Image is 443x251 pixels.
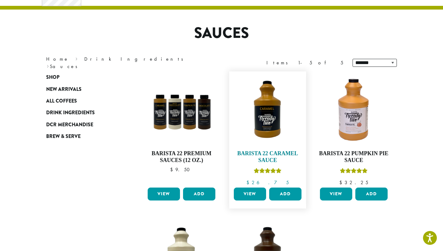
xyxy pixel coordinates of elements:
a: View [234,188,266,200]
bdi: 26.75 [246,179,289,186]
a: Barista 22 Caramel SauceRated 5.00 out of 5 $26.75 [232,75,303,185]
a: Brew & Serve [46,131,120,142]
span: All Coffees [46,97,77,105]
div: Rated 5.00 out of 5 [254,167,281,176]
a: Home [46,56,69,62]
span: $ [246,179,252,186]
h4: Barista 22 Pumpkin Pie Sauce [318,150,389,164]
img: B22-Caramel-Sauce_Stock-e1709240861679.png [232,75,303,145]
a: Drink Ingredients [46,107,120,119]
a: All Coffees [46,95,120,107]
h4: Barista 22 Caramel Sauce [232,150,303,164]
a: Barista 22 Pumpkin Pie SauceRated 5.00 out of 5 $32.25 [318,75,389,185]
bdi: 9.50 [170,166,193,173]
a: DCR Merchandise [46,119,120,131]
button: Add [269,188,301,200]
img: DP3239.64-oz.01.default.png [318,75,389,145]
span: DCR Merchandise [46,121,93,129]
span: $ [170,166,175,173]
span: › [75,53,78,63]
bdi: 32.25 [339,179,368,186]
img: B22SauceSqueeze_All-300x300.png [146,75,217,145]
h1: Sauces [42,24,401,42]
span: › [47,61,49,70]
a: Shop [46,71,120,83]
span: Brew & Serve [46,133,81,140]
a: Drink Ingredients [84,56,187,62]
a: View [320,188,352,200]
a: Barista 22 Premium Sauces (12 oz.) $9.50 [146,75,217,185]
button: Add [355,188,388,200]
div: Items 1-5 of 5 [266,59,343,67]
a: New Arrivals [46,83,120,95]
span: $ [339,179,345,186]
span: New Arrivals [46,86,82,93]
a: View [148,188,180,200]
span: Shop [46,74,59,81]
div: Rated 5.00 out of 5 [340,167,368,176]
span: Drink Ingredients [46,109,95,117]
button: Add [183,188,215,200]
h4: Barista 22 Premium Sauces (12 oz.) [146,150,217,164]
nav: Breadcrumb [46,55,212,70]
